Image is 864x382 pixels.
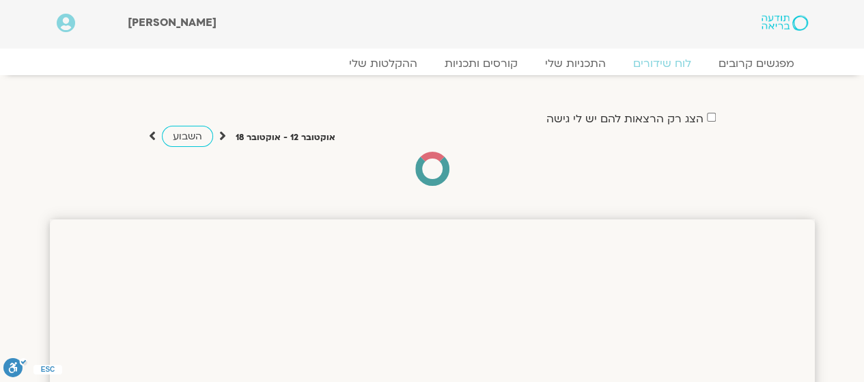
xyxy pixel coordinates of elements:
[236,131,335,145] p: אוקטובר 12 - אוקטובר 18
[173,130,202,143] span: השבוע
[546,113,703,125] label: הצג רק הרצאות להם יש לי גישה
[531,57,619,70] a: התכניות שלי
[162,126,213,147] a: השבוע
[335,57,431,70] a: ההקלטות שלי
[57,57,808,70] nav: Menu
[128,15,217,30] span: [PERSON_NAME]
[431,57,531,70] a: קורסים ותכניות
[619,57,705,70] a: לוח שידורים
[705,57,808,70] a: מפגשים קרובים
